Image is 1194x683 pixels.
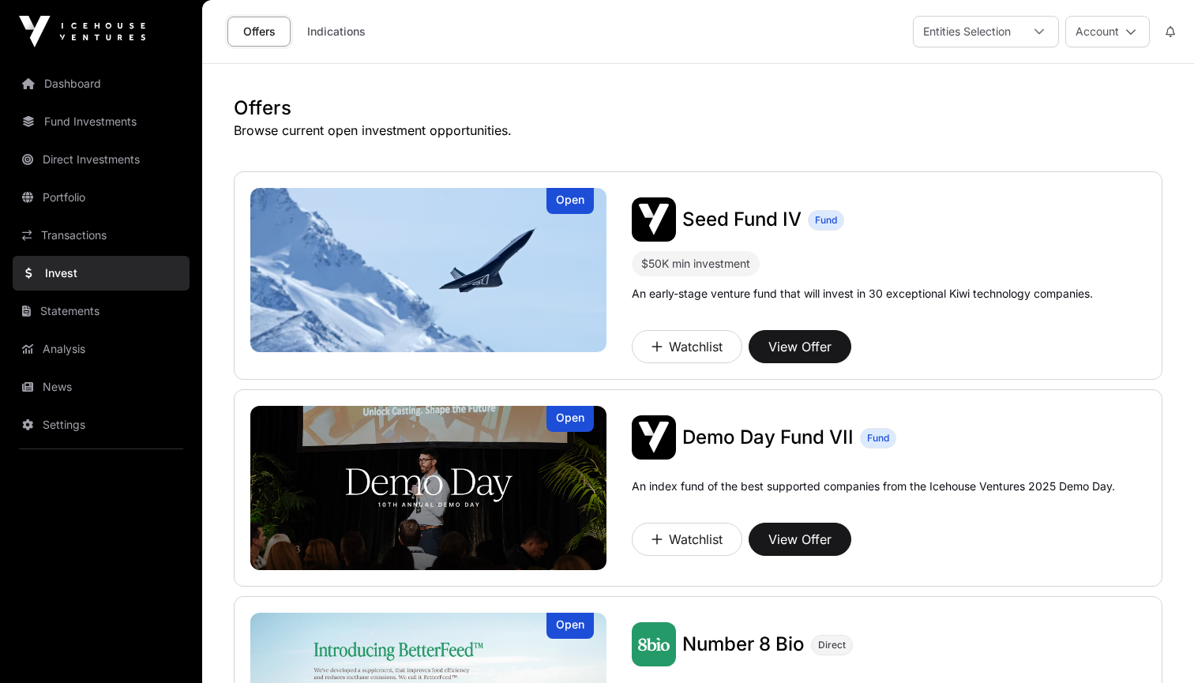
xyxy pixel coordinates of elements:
span: Direct [818,639,846,651]
img: Demo Day Fund VII [250,406,606,570]
div: Entities Selection [914,17,1020,47]
div: Open [546,188,594,214]
img: Icehouse Ventures Logo [19,16,145,47]
p: An early-stage venture fund that will invest in 30 exceptional Kiwi technology companies. [632,286,1093,302]
button: View Offer [749,523,851,556]
a: Seed Fund IVOpen [250,188,606,352]
button: Account [1065,16,1150,47]
span: Demo Day Fund VII [682,426,854,448]
a: Direct Investments [13,142,190,177]
div: Open [546,406,594,432]
a: Statements [13,294,190,328]
a: Demo Day Fund VIIOpen [250,406,606,570]
a: Indications [297,17,376,47]
iframe: Chat Widget [1115,607,1194,683]
a: Fund Investments [13,104,190,139]
button: View Offer [749,330,851,363]
div: $50K min investment [632,251,760,276]
p: Browse current open investment opportunities. [234,121,1162,140]
a: Dashboard [13,66,190,101]
a: Invest [13,256,190,291]
a: Number 8 Bio [682,632,805,657]
img: Seed Fund IV [250,188,606,352]
span: Seed Fund IV [682,208,802,231]
a: Settings [13,407,190,442]
a: Transactions [13,218,190,253]
div: Open [546,613,594,639]
img: Number 8 Bio [632,622,676,666]
span: Fund [815,214,837,227]
a: Seed Fund IV [682,207,802,232]
a: Analysis [13,332,190,366]
h1: Offers [234,96,1162,121]
span: Fund [867,432,889,445]
span: Number 8 Bio [682,632,805,655]
button: Watchlist [632,523,742,556]
button: Watchlist [632,330,742,363]
a: Demo Day Fund VII [682,425,854,450]
div: $50K min investment [641,254,750,273]
img: Seed Fund IV [632,197,676,242]
p: An index fund of the best supported companies from the Icehouse Ventures 2025 Demo Day. [632,478,1115,494]
a: News [13,370,190,404]
a: Offers [227,17,291,47]
a: Portfolio [13,180,190,215]
img: Demo Day Fund VII [632,415,676,460]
